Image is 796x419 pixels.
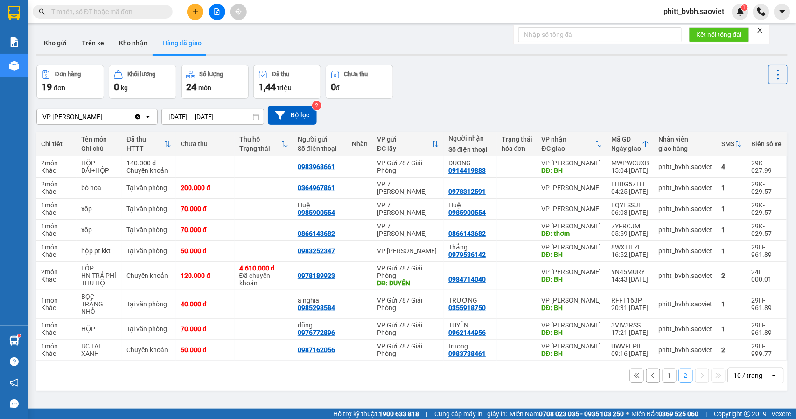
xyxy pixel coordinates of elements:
button: Số lượng24món [181,65,249,99]
div: 05:59 [DATE] [612,230,649,237]
div: 1 món [41,342,72,350]
div: phitt_bvbh.saoviet [659,325,712,333]
div: 1 [722,247,742,255]
div: 14:43 [DATE] [612,276,649,283]
span: plus [192,8,199,15]
div: 09:16 [DATE] [612,350,649,357]
div: Chuyển khoản [126,346,171,354]
div: Khác [41,188,72,195]
div: HTTT [126,145,164,152]
button: 1 [663,369,677,383]
button: Khối lượng0kg [109,65,176,99]
div: 20:31 [DATE] [612,304,649,312]
div: VP [PERSON_NAME] [542,243,602,251]
div: 0983738461 [448,350,486,357]
div: 70.000 đ [181,205,230,213]
div: 0983252347 [298,247,335,255]
div: DUONG [448,159,492,167]
span: file-add [214,8,220,15]
div: 1 món [41,297,72,304]
span: question-circle [10,357,19,366]
div: Tại văn phòng [126,300,171,308]
th: Toggle SortBy [372,132,444,156]
div: Trạng thái [502,135,532,143]
div: Khác [41,350,72,357]
div: 1 món [41,222,72,230]
div: VP gửi [377,135,432,143]
input: Nhập số tổng đài [518,27,682,42]
img: icon-new-feature [736,7,745,16]
div: 29H-961.89 [752,321,782,336]
div: Khác [41,209,72,216]
div: 2 món [41,180,72,188]
div: 1 [722,205,742,213]
div: VP 7 [PERSON_NAME] [377,180,439,195]
div: 0978189923 [298,272,335,279]
div: VP nhận [542,135,595,143]
div: 29H-999.77 [752,342,782,357]
div: BC TAI XANH [81,342,118,357]
div: VP Gửi 787 Giải Phóng [377,159,439,174]
div: phitt_bvbh.saoviet [659,163,712,170]
button: Kho nhận [112,32,155,54]
div: LHBG57TH [612,180,649,188]
div: VP Gửi 787 Giải Phóng [377,297,439,312]
div: phitt_bvbh.saoviet [659,272,712,279]
span: Hỗ trợ kỹ thuật: [333,409,419,419]
button: aim [230,4,247,20]
div: 0914419883 [448,167,486,174]
button: Kho gửi [36,32,74,54]
div: 29K-027.99 [752,159,782,174]
div: Huệ [448,201,492,209]
span: 0 [114,81,119,92]
div: TRƯƠNG [448,297,492,304]
span: đơn [54,84,65,92]
div: Mã GD [612,135,642,143]
div: a nghĩa [298,297,342,304]
img: solution-icon [9,37,19,47]
div: 2 [722,346,742,354]
div: 0962144956 [448,329,486,336]
div: 0866143682 [448,230,486,237]
div: Huệ [298,201,342,209]
div: TUYÊN [448,321,492,329]
div: Đơn hàng [55,71,81,78]
div: VP Gửi 787 Giải Phóng [377,342,439,357]
div: 1 món [41,243,72,251]
svg: open [770,372,778,379]
span: 24 [186,81,196,92]
div: 2 [722,272,742,279]
div: phitt_bvbh.saoviet [659,184,712,192]
div: 0985900554 [448,209,486,216]
div: Chi tiết [41,140,72,148]
div: 8WXTILZE [612,243,649,251]
div: DĐ: BH [542,304,602,312]
div: Chuyển khoản [126,167,171,174]
div: HN TRẢ PHÍ THU HỘ [81,272,118,287]
div: Khác [41,304,72,312]
div: truong [448,342,492,350]
div: 29K-029.57 [752,222,782,237]
div: 16:52 [DATE] [612,251,649,258]
div: VP [PERSON_NAME] [542,297,602,304]
svg: Clear value [134,113,141,121]
span: close [757,27,763,34]
div: 1 món [41,201,72,209]
div: MWPWCUXB [612,159,649,167]
button: Đã thu1,44 triệu [253,65,321,99]
div: phitt_bvbh.saoviet [659,205,712,213]
button: file-add [209,4,225,20]
div: Biển số xe [752,140,782,148]
div: DĐ: BH [542,276,602,283]
div: phitt_bvbh.saoviet [659,247,712,255]
span: 1 [743,4,746,11]
div: Đã chuyển khoản [239,264,288,287]
div: HỘP DÀI+HỘP [81,159,118,174]
div: phitt_bvbh.saoviet [659,346,712,354]
div: dũng [298,321,342,329]
div: Tại văn phòng [126,184,171,192]
span: aim [235,8,242,15]
div: 50.000 đ [181,346,230,354]
div: 0978312591 [448,188,486,195]
div: VP [PERSON_NAME] [542,205,602,213]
